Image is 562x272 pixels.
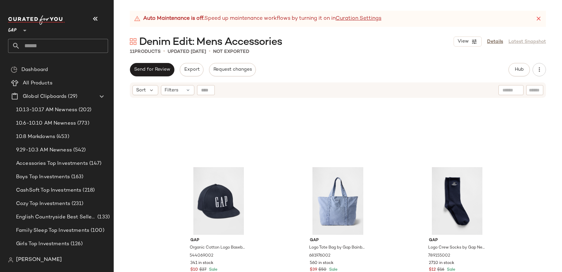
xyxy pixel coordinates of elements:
[130,49,134,54] span: 11
[190,237,247,244] span: Gap
[309,253,331,259] span: 681976002
[55,133,69,141] span: (453)
[70,173,84,181] span: (163)
[213,67,252,72] span: Request changes
[487,38,503,45] a: Details
[336,15,381,23] a: Curation Settings
[424,167,491,235] img: cn59521696.jpg
[209,48,210,56] span: •
[428,245,485,251] span: Logo Crew Socks by Gap New Navy Size S/M
[130,38,136,45] img: svg%3e
[21,66,48,74] span: Dashboard
[76,120,89,127] span: (773)
[143,15,204,23] strong: Auto Maintenance is off.
[96,213,110,221] span: (133)
[81,187,95,194] span: (218)
[136,87,146,94] span: Sort
[457,39,469,44] span: View
[69,240,83,248] span: (126)
[180,63,203,76] button: Export
[429,237,485,244] span: Gap
[190,245,246,251] span: Organic Cotton Logo Baseball Hat by Gap Classic Navy One Size
[8,15,65,25] img: cfy_white_logo.C9jOOHJF.svg
[16,146,72,154] span: 9.29-10.3 AM Newness
[89,227,104,234] span: (100)
[190,253,213,259] span: 544069002
[130,63,174,76] button: Send for Review
[454,37,482,47] button: View
[328,268,338,272] span: Sale
[16,173,70,181] span: Boys Top Investments
[11,66,17,73] img: svg%3e
[208,268,217,272] span: Sale
[16,227,89,234] span: Family Sleep Top Investments
[309,245,366,251] span: Logo Tote Bag by Gap Bainbridge Blue One Size
[310,260,334,266] span: 560 in stock
[168,48,206,55] p: updated [DATE]
[134,67,170,72] span: Send for Review
[209,63,256,76] button: Request changes
[16,133,55,141] span: 10.8 Markdowns
[185,167,252,235] img: cn57398595.jpg
[8,23,17,35] span: GAP
[304,167,372,235] img: cn57480199.jpg
[72,146,86,154] span: (542)
[213,48,249,55] p: Not Exported
[16,240,69,248] span: Girls Top Investments
[130,48,161,55] div: Products
[163,48,165,56] span: •
[23,79,53,87] span: All Products
[429,260,454,266] span: 2710 in stock
[16,187,81,194] span: CashSoft Top Investments
[508,63,530,76] button: Hub
[310,237,366,244] span: Gap
[184,67,199,72] span: Export
[8,257,13,263] img: svg%3e
[16,200,70,208] span: Cozy Top Investments
[165,87,178,94] span: Filters
[67,93,77,100] span: (29)
[16,213,96,221] span: English Countryside Best Sellers 9.28-10.4
[139,36,282,49] span: Denim Edit: Mens Accessories
[16,256,62,264] span: [PERSON_NAME]
[134,15,381,23] div: Speed up maintenance workflows by turning it on in
[428,253,450,259] span: 789155002
[16,106,77,114] span: 10.13-10.17 AM Newness
[23,93,67,100] span: Global Clipboards
[514,67,524,72] span: Hub
[88,160,102,167] span: (147)
[446,268,455,272] span: Sale
[190,260,213,266] span: 341 in stock
[77,106,91,114] span: (202)
[16,120,76,127] span: 10.6-10.10 AM Newness
[16,160,88,167] span: Accessories Top Investments
[70,200,84,208] span: (231)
